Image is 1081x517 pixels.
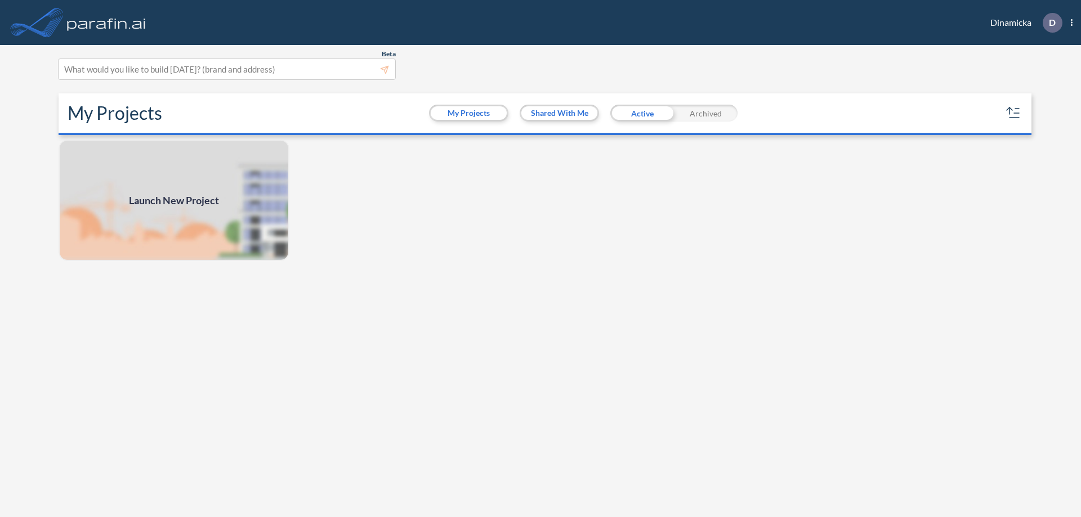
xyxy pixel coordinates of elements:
[1049,17,1056,28] p: D
[610,105,674,122] div: Active
[129,193,219,208] span: Launch New Project
[674,105,738,122] div: Archived
[1004,104,1022,122] button: sort
[65,11,148,34] img: logo
[431,106,507,120] button: My Projects
[973,13,1073,33] div: Dinamicka
[382,50,396,59] span: Beta
[68,102,162,124] h2: My Projects
[59,140,289,261] a: Launch New Project
[59,140,289,261] img: add
[521,106,597,120] button: Shared With Me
